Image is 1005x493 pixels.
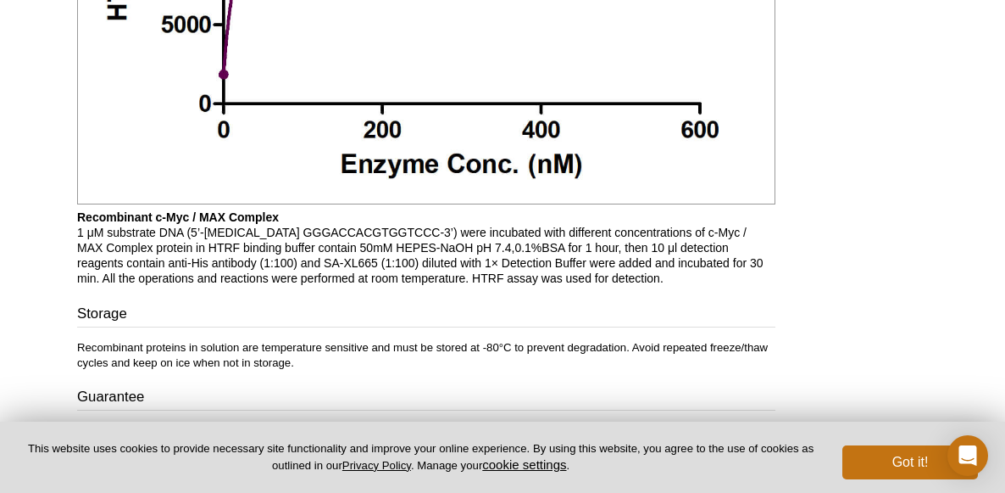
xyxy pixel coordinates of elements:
p: 1 μM substrate DNA (5’-[MEDICAL_DATA] GGGACCACGTGGTCCC-3’) were incubated with different concentr... [77,210,775,286]
a: Privacy Policy [342,459,411,472]
p: Recombinant proteins in solution are temperature sensitive and must be stored at -80°C to prevent... [77,340,775,371]
button: Got it! [842,445,978,479]
h3: Guarantee [77,387,775,411]
b: Recombinant c-Myc / MAX Complex [77,210,279,224]
div: Open Intercom Messenger [947,435,988,476]
h3: Storage [77,304,775,328]
button: cookie settings [482,457,566,472]
p: This website uses cookies to provide necessary site functionality and improve your online experie... [27,441,814,473]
